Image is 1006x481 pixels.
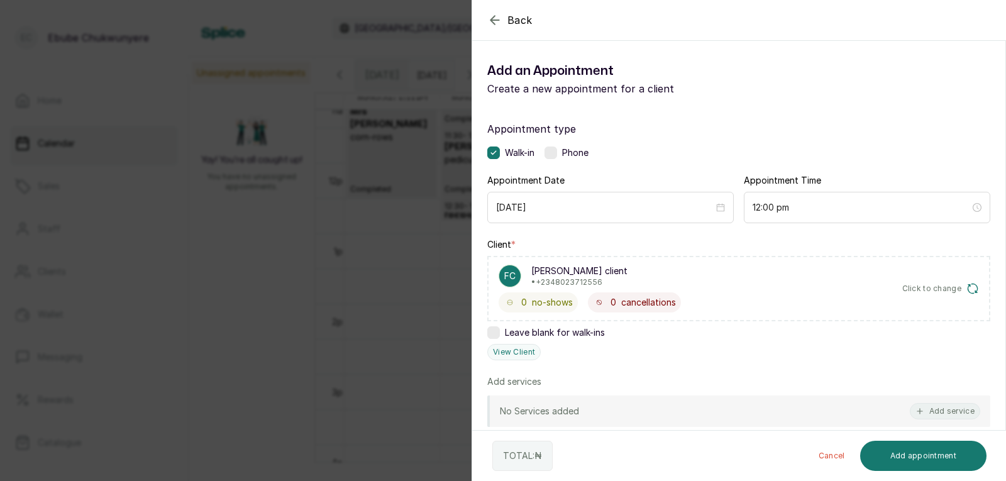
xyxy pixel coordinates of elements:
[611,296,616,309] span: 0
[503,450,542,462] p: TOTAL: ₦
[500,405,579,417] p: No Services added
[562,147,589,159] span: Phone
[487,61,739,81] h1: Add an Appointment
[753,201,970,214] input: Select time
[521,296,527,309] span: 0
[487,238,516,251] label: Client
[532,296,573,309] span: no-shows
[487,174,565,187] label: Appointment Date
[531,265,627,277] p: [PERSON_NAME] client
[505,326,605,339] span: Leave blank for walk-ins
[496,201,714,214] input: Select date
[507,13,533,28] span: Back
[902,282,980,295] button: Click to change
[487,375,541,388] p: Add services
[487,344,541,360] button: View Client
[744,174,821,187] label: Appointment Time
[621,296,676,309] span: cancellations
[487,13,533,28] button: Back
[531,277,627,287] p: • +234 8023712556
[809,441,855,471] button: Cancel
[487,81,739,96] p: Create a new appointment for a client
[902,284,962,294] span: Click to change
[487,121,990,136] label: Appointment type
[505,147,534,159] span: Walk-in
[910,403,980,419] button: Add service
[504,270,516,282] p: Fc
[860,441,987,471] button: Add appointment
